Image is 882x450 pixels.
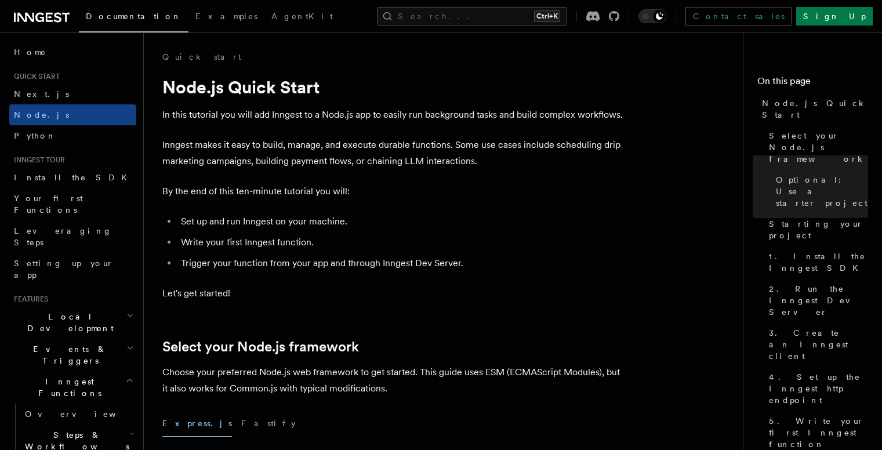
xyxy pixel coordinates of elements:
span: 4. Set up the Inngest http endpoint [769,371,868,406]
p: Let's get started! [162,285,626,302]
span: Inngest tour [9,155,65,165]
span: Select your Node.js framework [769,130,868,165]
a: Leveraging Steps [9,220,136,253]
a: 3. Create an Inngest client [764,322,868,366]
span: Setting up your app [14,259,114,280]
a: Node.js [9,104,136,125]
a: Select your Node.js framework [764,125,868,169]
span: Optional: Use a starter project [776,174,868,209]
kbd: Ctrl+K [534,10,560,22]
span: Leveraging Steps [14,226,112,247]
span: AgentKit [271,12,333,21]
span: Inngest Functions [9,376,125,399]
a: Install the SDK [9,167,136,188]
a: Node.js Quick Start [757,93,868,125]
a: Contact sales [685,7,792,26]
span: Node.js [14,110,69,119]
a: 2. Run the Inngest Dev Server [764,278,868,322]
span: Next.js [14,89,69,99]
a: Documentation [79,3,188,32]
span: 1. Install the Inngest SDK [769,251,868,274]
a: AgentKit [264,3,340,31]
span: Python [14,131,56,140]
li: Trigger your function from your app and through Inngest Dev Server. [177,255,626,271]
span: Overview [25,409,144,419]
span: 3. Create an Inngest client [769,327,868,362]
button: Local Development [9,306,136,339]
h4: On this page [757,74,868,93]
a: Overview [20,404,136,424]
span: Your first Functions [14,194,83,215]
span: Features [9,295,48,304]
span: Examples [195,12,257,21]
p: In this tutorial you will add Inngest to a Node.js app to easily run background tasks and build c... [162,107,626,123]
span: Home [14,46,46,58]
button: Fastify [241,411,296,437]
span: Local Development [9,311,126,334]
span: 5. Write your first Inngest function [769,415,868,450]
span: Events & Triggers [9,343,126,366]
a: Quick start [162,51,241,63]
span: Documentation [86,12,182,21]
button: Search...Ctrl+K [377,7,567,26]
li: Set up and run Inngest on your machine. [177,213,626,230]
a: Sign Up [796,7,873,26]
li: Write your first Inngest function. [177,234,626,251]
p: Inngest makes it easy to build, manage, and execute durable functions. Some use cases include sch... [162,137,626,169]
button: Inngest Functions [9,371,136,404]
a: 1. Install the Inngest SDK [764,246,868,278]
a: Next.js [9,84,136,104]
span: Install the SDK [14,173,134,182]
a: Examples [188,3,264,31]
a: Optional: Use a starter project [771,169,868,213]
span: 2. Run the Inngest Dev Server [769,283,868,318]
p: Choose your preferred Node.js web framework to get started. This guide uses ESM (ECMAScript Modul... [162,364,626,397]
a: Python [9,125,136,146]
span: Starting your project [769,218,868,241]
button: Events & Triggers [9,339,136,371]
p: By the end of this ten-minute tutorial you will: [162,183,626,199]
a: Your first Functions [9,188,136,220]
a: Setting up your app [9,253,136,285]
span: Quick start [9,72,60,81]
a: Select your Node.js framework [162,339,359,355]
h1: Node.js Quick Start [162,77,626,97]
button: Toggle dark mode [638,9,666,23]
button: Express.js [162,411,232,437]
a: 4. Set up the Inngest http endpoint [764,366,868,411]
a: Starting your project [764,213,868,246]
a: Home [9,42,136,63]
span: Node.js Quick Start [762,97,868,121]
